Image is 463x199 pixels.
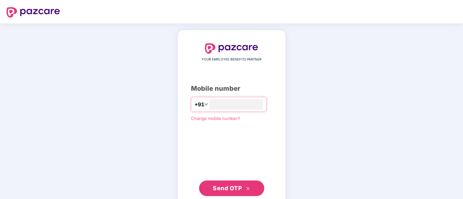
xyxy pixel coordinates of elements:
span: double-right [246,187,250,191]
span: +91 [195,100,204,109]
span: down [204,102,208,106]
img: logo [7,7,60,18]
img: logo [205,43,258,54]
span: YOUR EMPLOYEE BENEFITS PARTNER [202,57,261,62]
button: Send OTPdouble-right [199,180,264,196]
div: Mobile number [191,84,272,94]
span: Send OTP [213,185,242,192]
a: Change mobile number? [191,116,240,121]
